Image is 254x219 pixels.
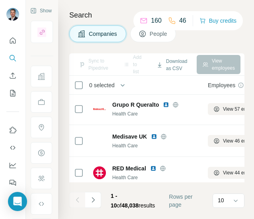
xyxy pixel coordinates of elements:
[6,68,19,83] button: Enrich CSV
[179,16,186,25] p: 46
[6,123,19,137] button: Use Surfe on LinkedIn
[112,101,159,109] span: Grupo R Queralto
[89,81,115,89] span: 0 selected
[8,192,27,211] div: Open Intercom Messenger
[6,176,19,190] button: Feedback
[6,33,19,48] button: Quick start
[199,15,236,26] button: Buy credits
[112,164,146,172] span: RED Medical
[89,30,118,38] span: Companies
[111,193,117,209] span: 1 - 10
[151,16,162,25] p: 160
[25,5,57,17] button: Show
[6,86,19,100] button: My lists
[6,141,19,155] button: Use Surfe API
[121,202,139,209] span: 48,038
[85,192,101,208] button: Navigate to next page
[112,133,147,141] span: Medisave UK
[111,193,155,209] span: results
[169,193,206,209] span: Rows per page
[150,30,168,38] span: People
[6,158,19,172] button: Dashboard
[93,103,106,115] img: Logo of Grupo R Queralto
[163,102,169,108] img: LinkedIn logo
[112,142,198,149] div: Health Care
[151,55,193,74] button: Download as CSV
[112,174,198,181] div: Health Care
[151,133,157,140] img: LinkedIn logo
[69,10,244,21] h4: Search
[117,202,122,209] span: of
[112,110,198,117] div: Health Care
[208,81,235,89] span: Employees
[93,166,106,179] img: Logo of RED Medical
[218,196,224,204] p: 10
[6,8,19,21] img: Avatar
[150,165,156,172] img: LinkedIn logo
[6,51,19,65] button: Search
[93,140,106,142] img: Logo of Medisave UK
